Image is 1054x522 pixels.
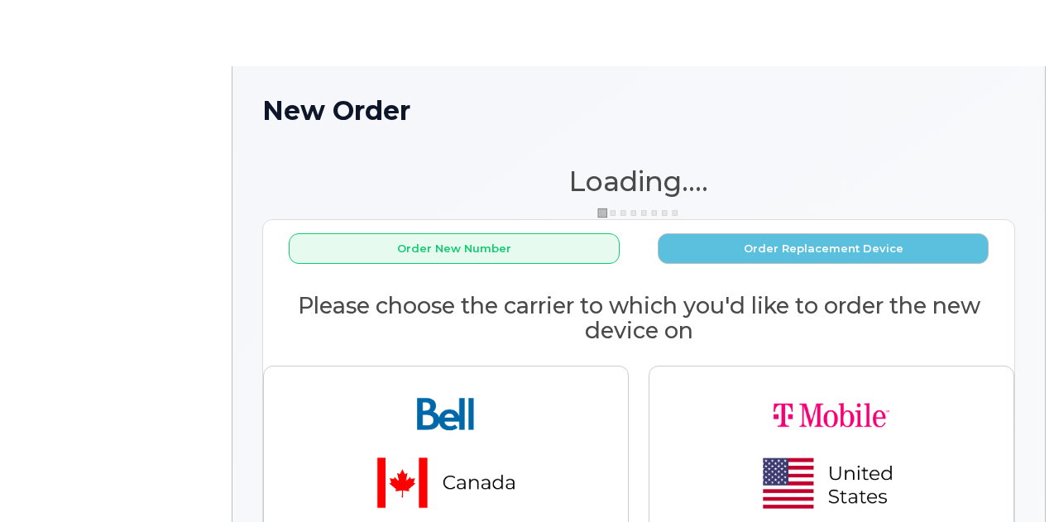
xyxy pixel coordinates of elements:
img: bell-18aeeabaf521bd2b78f928a02ee3b89e57356879d39bd386a17a7cccf8069aed.png [330,380,562,519]
img: ajax-loader-3a6953c30dc77f0bf724df975f13086db4f4c1262e45940f03d1251963f1bf2e.gif [597,207,680,219]
img: t-mobile-78392d334a420d5b7f0e63d4fa81f6287a21d394dc80d677554bb55bbab1186f.png [716,380,947,519]
button: Order Replacement Device [658,233,989,264]
h1: Loading.... [262,166,1015,196]
h2: Please choose the carrier to which you'd like to order the new device on [263,294,1014,342]
button: Order New Number [289,233,620,264]
h1: New Order [262,96,1015,125]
